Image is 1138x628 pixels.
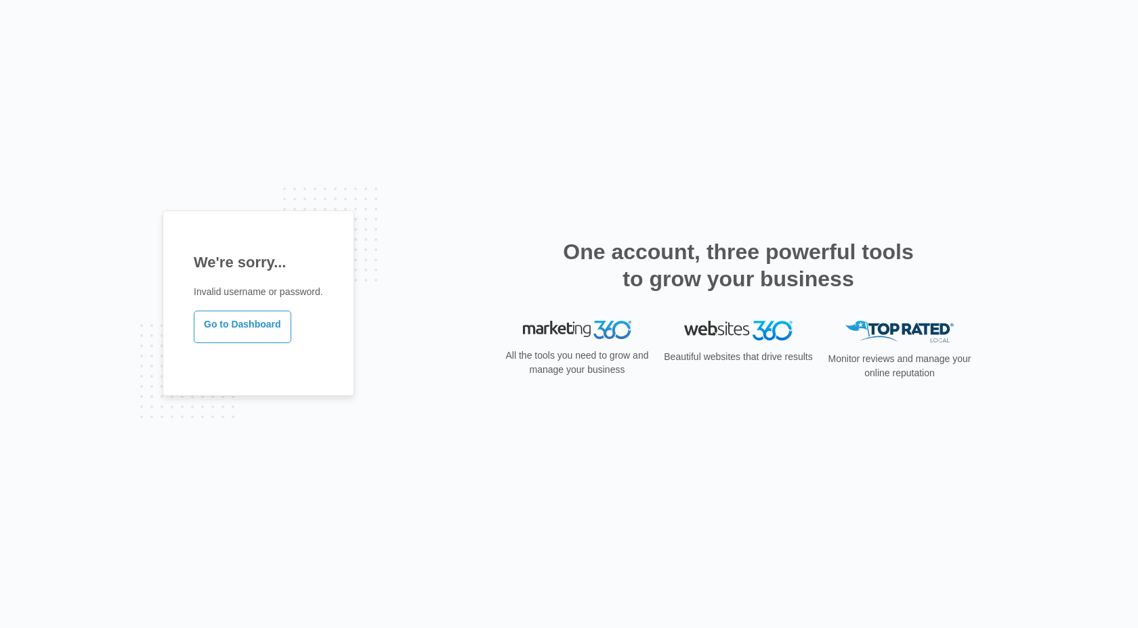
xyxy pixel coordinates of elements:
[684,321,793,340] img: Websites 360
[662,350,814,364] p: Beautiful websites that drive results
[194,251,323,273] h1: We're sorry...
[559,238,918,292] h2: One account, three powerful tools to grow your business
[523,321,631,340] img: Marketing 360
[194,285,323,299] p: Invalid username or password.
[824,352,975,380] p: Monitor reviews and manage your online reputation
[845,321,954,343] img: Top Rated Local
[501,349,653,377] p: All the tools you need to grow and manage your business
[194,311,291,343] a: Go to Dashboard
